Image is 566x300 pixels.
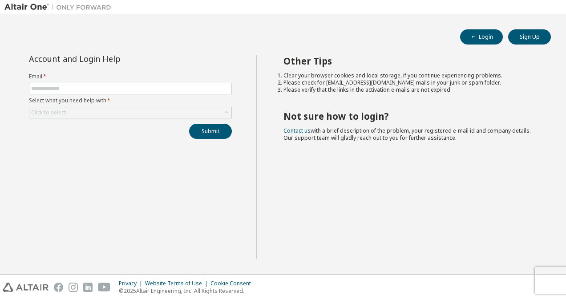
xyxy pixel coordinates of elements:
a: Contact us [283,127,311,134]
label: Email [29,73,232,80]
button: Login [460,29,503,45]
img: instagram.svg [69,283,78,292]
img: Altair One [4,3,116,12]
li: Please verify that the links in the activation e-mails are not expired. [283,86,535,93]
div: Click to select [31,109,66,116]
button: Submit [189,124,232,139]
button: Sign Up [508,29,551,45]
label: Select what you need help with [29,97,232,104]
p: © 2025 Altair Engineering, Inc. All Rights Reserved. [119,287,256,295]
li: Clear your browser cookies and local storage, if you continue experiencing problems. [283,72,535,79]
span: with a brief description of the problem, your registered e-mail id and company details. Our suppo... [283,127,531,142]
li: Please check for [EMAIL_ADDRESS][DOMAIN_NAME] mails in your junk or spam folder. [283,79,535,86]
img: linkedin.svg [83,283,93,292]
div: Click to select [29,107,231,118]
div: Cookie Consent [210,280,256,287]
div: Account and Login Help [29,55,191,62]
div: Privacy [119,280,145,287]
img: youtube.svg [98,283,111,292]
img: altair_logo.svg [3,283,49,292]
div: Website Terms of Use [145,280,210,287]
h2: Not sure how to login? [283,110,535,122]
img: facebook.svg [54,283,63,292]
h2: Other Tips [283,55,535,67]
